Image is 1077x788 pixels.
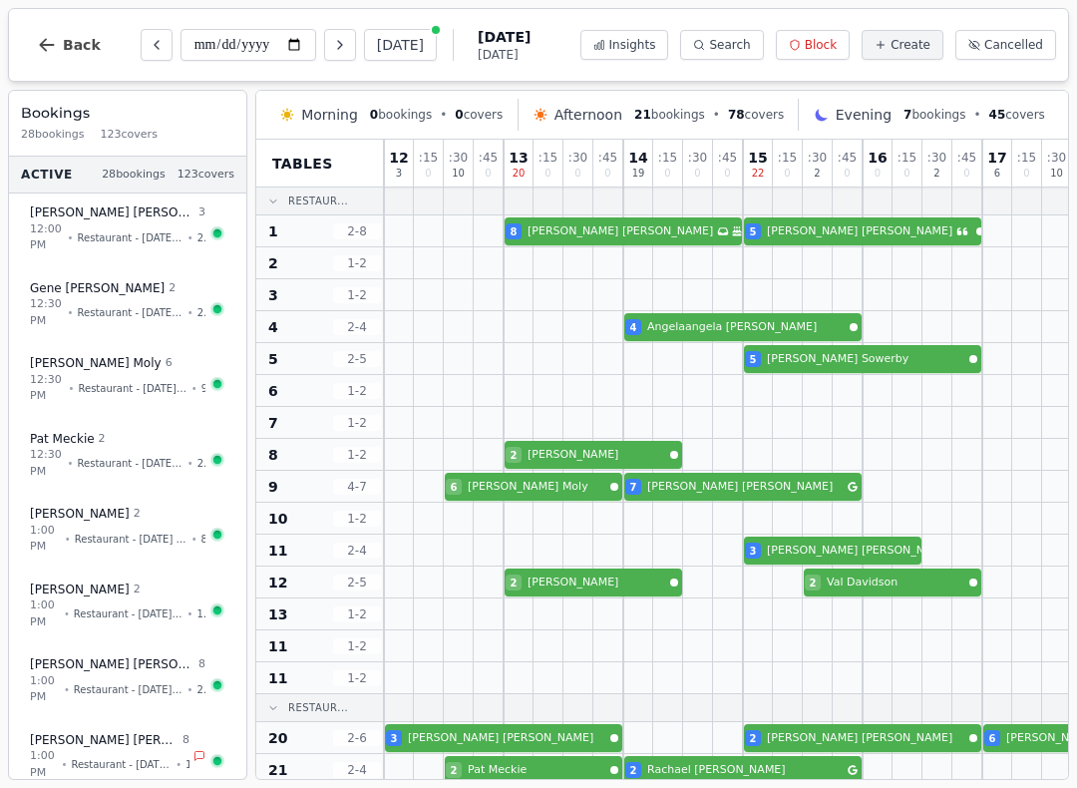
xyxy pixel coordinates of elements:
span: : 45 [718,152,737,164]
span: 6 [994,169,1000,179]
span: [PERSON_NAME] Moly [30,355,162,371]
span: 0 [724,169,730,179]
span: 1 - 2 [333,606,381,622]
span: 1 - 2 [333,287,381,303]
span: • [440,107,447,123]
span: 11 [268,636,287,656]
button: [PERSON_NAME] [PERSON_NAME]81:00 PM•Restaurant - [DATE] Lunch Menu•27 [17,645,238,717]
span: 2 - 8 [333,223,381,239]
span: 12:30 PM [30,372,65,405]
span: Restaurant - [DATE] Lunch Menu [78,456,183,471]
span: [PERSON_NAME] [PERSON_NAME] [647,479,844,496]
span: : 30 [688,152,707,164]
span: 2 - 5 [333,575,381,591]
span: 2 [169,280,176,297]
span: 14 [628,151,647,165]
span: 10 [1050,169,1063,179]
span: Rachael [PERSON_NAME] [647,762,844,779]
span: • [187,682,193,697]
span: 6 [268,381,278,401]
span: 3 [268,285,278,305]
span: 3 [750,544,757,559]
button: [PERSON_NAME] 21:00 PM•Restaurant - [DATE] Lunch Menu•12 [17,571,238,642]
span: 11 [268,541,287,561]
span: 6 [166,355,173,372]
span: • [69,381,75,396]
span: : 45 [598,152,617,164]
span: Restaur... [288,700,348,715]
span: 0 [875,169,881,179]
span: : 45 [479,152,498,164]
span: : 15 [1017,152,1036,164]
span: Val Davidson [827,575,965,591]
span: 5 [268,349,278,369]
span: 20 [513,169,526,179]
span: 0 [903,169,909,179]
span: 4 [630,320,637,335]
span: 21 [197,456,205,471]
span: 8 [511,224,518,239]
span: 8 [268,445,278,465]
span: • [713,107,720,123]
span: Block [805,37,837,53]
span: 0 [694,169,700,179]
span: 2 [814,169,820,179]
span: covers [728,107,784,123]
span: Restaurant - [DATE] Lunch Menu [74,606,183,621]
span: 2 [511,576,518,591]
span: 12 [268,573,287,592]
span: • [191,381,197,396]
span: Restaurant - [DATE] Lunch Menu [78,230,183,245]
span: Search [709,37,750,53]
span: Restaurant - [DATE] Lunch Menu [78,305,183,320]
span: [PERSON_NAME] [PERSON_NAME] [767,223,952,240]
button: Search [680,30,763,60]
span: 0 [844,169,850,179]
span: 11 [268,668,287,688]
span: 0 [425,169,431,179]
span: 0 [604,169,610,179]
span: 15 [748,151,767,165]
span: 1:00 PM [30,597,60,630]
span: 45 [989,108,1006,122]
span: bookings [634,107,705,123]
span: 2 [750,731,757,746]
span: 12 [196,606,205,621]
span: Morning [301,105,358,125]
span: 5 [750,352,757,367]
span: 21 [268,760,287,780]
span: • [62,757,68,772]
span: covers [989,107,1045,123]
span: 21 [634,108,651,122]
button: Block [776,30,850,60]
span: 0 [963,169,969,179]
span: [PERSON_NAME] [PERSON_NAME] [767,543,952,560]
span: 2 - 5 [333,351,381,367]
span: 2 [933,169,939,179]
span: 1:00 PM [30,673,60,706]
span: Restaurant - [DATE] Lunch Menu [74,682,183,697]
button: Back [21,21,117,69]
span: [PERSON_NAME] [528,575,666,591]
span: 1 - 2 [333,447,381,463]
span: Pat Meckie [468,762,606,779]
span: 2 [630,763,637,778]
span: 7 [630,480,637,495]
span: 1 [268,221,278,241]
span: 12:00 PM [30,221,64,254]
span: 19 [632,169,645,179]
span: 8 [198,656,205,673]
svg: Google booking [848,482,858,492]
span: Cancelled [984,37,1043,53]
span: 2 - 4 [333,543,381,559]
span: 6 [989,731,996,746]
span: 0 [784,169,790,179]
span: 2 [451,763,458,778]
span: 0 [455,108,463,122]
span: [PERSON_NAME] [PERSON_NAME] [30,204,194,220]
span: 2 [134,506,141,523]
span: 1 - 2 [333,638,381,654]
span: [PERSON_NAME] Sowerby [767,351,965,368]
span: 9 [268,477,278,497]
span: 4 [268,317,278,337]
